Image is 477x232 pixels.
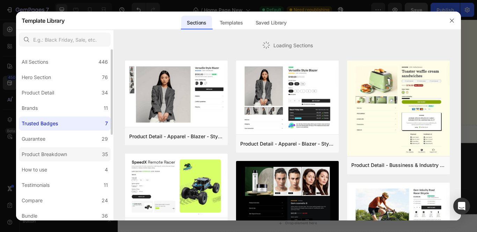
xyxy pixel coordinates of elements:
[273,42,313,49] span: Loading Sections
[22,150,67,159] div: Product Breakdown
[75,3,204,14] p: Does it really keep food fresh 3- 5x longer?.
[129,132,223,141] div: Product Detail - Apparel - Blazer - Style 14
[22,73,51,82] div: Hero Section
[75,27,148,37] p: Will it stop freezer burn?.
[102,73,108,82] div: 76
[75,75,295,85] p: What's the difference between this and those bigger countertop machines?
[6,195,413,205] p: Sign up for exclusive content, special prizes, and latest update
[22,104,38,112] div: Brands
[272,220,296,231] div: Subscribe
[22,166,47,174] div: How to use
[104,104,108,112] div: 11
[102,196,108,205] div: 24
[453,198,470,215] div: Open Intercom Messenger
[22,58,48,66] div: All Sections
[22,135,45,143] div: Guarantee
[98,58,108,66] div: 446
[22,119,58,128] div: Trusted Badges
[105,119,108,128] div: 7
[240,140,335,148] div: Product Detail - Apparel - Blazer - Style 11
[75,98,161,108] p: Can I buy the this in stores?.
[102,212,108,220] div: 36
[19,33,111,47] input: E.g.: Black Friday, Sale, etc.
[195,131,232,136] div: Drop element here
[102,150,108,159] div: 35
[104,181,108,189] div: 11
[347,61,450,157] img: pd33.png
[6,173,413,188] p: Subscribe [DATE]
[125,154,228,219] img: pd30.png
[105,166,108,174] div: 4
[236,61,339,136] img: pd16.png
[214,16,249,30] div: Templates
[22,12,65,30] h2: Template Library
[22,181,50,189] div: Testimonials
[22,196,43,205] div: Compare
[102,135,108,143] div: 29
[125,61,228,128] img: pd19.png
[250,16,292,30] div: Saved Library
[351,161,446,169] div: Product Detail - Bussiness & Industry - Toaster - Style 33
[22,212,37,220] div: Bundle
[102,89,108,97] div: 34
[22,89,54,97] div: Product Detail
[75,51,176,61] p: Can I use it with liquids or soups?.
[181,16,212,30] div: Sections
